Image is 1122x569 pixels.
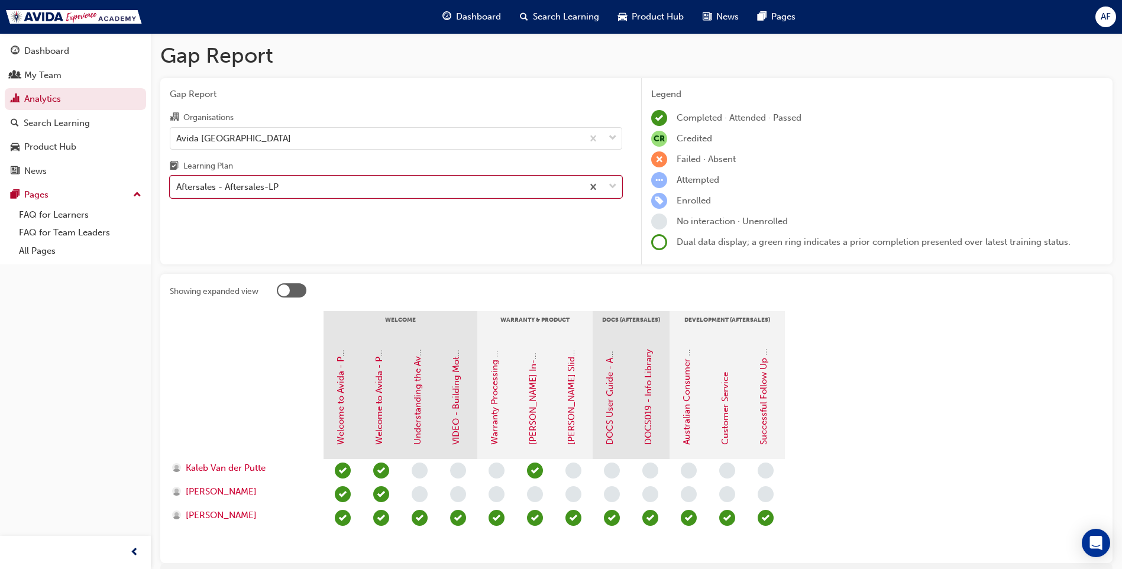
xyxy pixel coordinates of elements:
[11,190,20,201] span: pages-icon
[681,486,697,502] span: learningRecordVerb_NONE-icon
[609,5,693,29] a: car-iconProduct Hub
[170,88,622,101] span: Gap Report
[609,179,617,195] span: down-icon
[11,118,19,129] span: search-icon
[24,44,69,58] div: Dashboard
[5,38,146,184] button: DashboardMy TeamAnalyticsSearch LearningProduct HubNews
[489,463,505,479] span: learningRecordVerb_NONE-icon
[172,461,312,475] a: Kaleb Van der Putte
[677,216,788,227] span: No interaction · Unenrolled
[160,43,1113,69] h1: Gap Report
[593,311,670,341] div: DOCS (Aftersales)
[24,164,47,178] div: News
[651,193,667,209] span: learningRecordVerb_ENROLL-icon
[1082,529,1110,557] div: Open Intercom Messenger
[565,510,581,526] span: learningRecordVerb_PASS-icon
[172,485,312,499] a: [PERSON_NAME]
[324,311,477,341] div: Welcome
[527,510,543,526] span: learningRecordVerb_PASS-icon
[176,131,291,145] div: Avida [GEOGRAPHIC_DATA]
[172,509,312,522] a: [PERSON_NAME]
[11,70,20,81] span: people-icon
[11,166,20,177] span: news-icon
[618,9,627,24] span: car-icon
[677,112,801,123] span: Completed · Attended · Passed
[720,372,730,445] a: Customer Service
[412,486,428,502] span: learningRecordVerb_NONE-icon
[651,131,667,147] span: null-icon
[758,463,774,479] span: learningRecordVerb_NONE-icon
[642,486,658,502] span: learningRecordVerb_NONE-icon
[450,510,466,526] span: learningRecordVerb_PASS-icon
[412,510,428,526] span: learningRecordVerb_PASS-icon
[14,206,146,224] a: FAQ for Learners
[677,237,1071,247] span: Dual data display; a green ring indicates a prior completion presented over latest training status.
[176,180,279,194] div: Aftersales - Aftersales-LP
[565,463,581,479] span: learningRecordVerb_NONE-icon
[651,110,667,126] span: learningRecordVerb_COMPLETE-icon
[1101,10,1111,24] span: AF
[670,311,785,341] div: Development (Aftersales)
[14,242,146,260] a: All Pages
[527,486,543,502] span: learningRecordVerb_NONE-icon
[1095,7,1116,27] button: AF
[11,46,20,57] span: guage-icon
[510,5,609,29] a: search-iconSearch Learning
[5,184,146,206] button: Pages
[677,174,719,185] span: Attempted
[533,10,599,24] span: Search Learning
[24,117,90,130] div: Search Learning
[335,486,351,502] span: learningRecordVerb_PASS-icon
[14,224,146,242] a: FAQ for Team Leaders
[719,486,735,502] span: learningRecordVerb_NONE-icon
[771,10,796,24] span: Pages
[748,5,805,29] a: pages-iconPages
[450,486,466,502] span: learningRecordVerb_NONE-icon
[433,5,510,29] a: guage-iconDashboard
[677,195,711,206] span: Enrolled
[604,510,620,526] span: learningRecordVerb_COMPLETE-icon
[24,140,76,154] div: Product Hub
[186,461,266,475] span: Kaleb Van der Putte
[24,188,48,202] div: Pages
[520,9,528,24] span: search-icon
[5,88,146,110] a: Analytics
[6,10,142,24] img: Trak
[186,485,257,499] span: [PERSON_NAME]
[565,486,581,502] span: learningRecordVerb_NONE-icon
[527,463,543,479] span: learningRecordVerb_PASS-icon
[677,154,736,164] span: Failed · Absent
[450,463,466,479] span: learningRecordVerb_NONE-icon
[609,131,617,146] span: down-icon
[477,311,593,341] div: Warranty & Product
[373,510,389,526] span: learningRecordVerb_PASS-icon
[5,112,146,134] a: Search Learning
[716,10,739,24] span: News
[373,486,389,502] span: learningRecordVerb_PASS-icon
[681,463,697,479] span: learningRecordVerb_NONE-icon
[677,133,712,144] span: Credited
[642,510,658,526] span: learningRecordVerb_COMPLETE-icon
[183,160,233,172] div: Learning Plan
[373,463,389,479] span: learningRecordVerb_PASS-icon
[681,340,692,445] a: Australian Consumer Law
[183,112,234,124] div: Organisations
[604,486,620,502] span: learningRecordVerb_NONE-icon
[130,545,139,560] span: prev-icon
[170,112,179,123] span: organisation-icon
[335,463,351,479] span: learningRecordVerb_PASS-icon
[456,10,501,24] span: Dashboard
[489,510,505,526] span: learningRecordVerb_COMPLETE-icon
[719,510,735,526] span: learningRecordVerb_PASS-icon
[11,94,20,105] span: chart-icon
[5,64,146,86] a: My Team
[651,151,667,167] span: learningRecordVerb_FAIL-icon
[643,349,654,445] a: DOCS019 - Info Library
[703,9,712,24] span: news-icon
[604,298,615,445] a: DOCS User Guide - Access to DOCS
[758,335,769,445] a: Successful Follow Up Calls
[604,463,620,479] span: learningRecordVerb_NONE-icon
[442,9,451,24] span: guage-icon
